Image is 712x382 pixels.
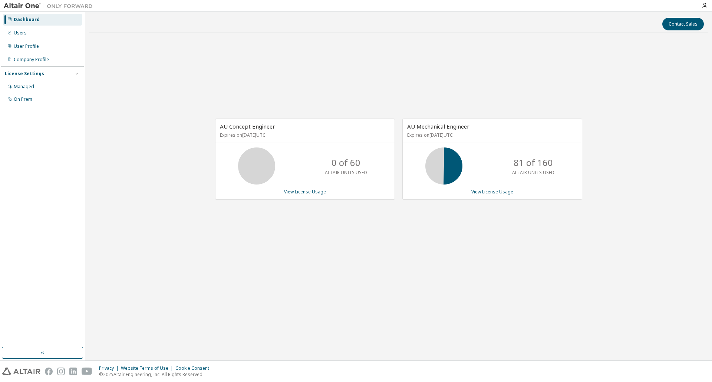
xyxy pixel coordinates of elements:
img: youtube.svg [82,368,92,375]
div: License Settings [5,71,44,77]
span: AU Mechanical Engineer [407,123,469,130]
div: Website Terms of Use [121,365,175,371]
div: Managed [14,84,34,90]
p: © 2025 Altair Engineering, Inc. All Rights Reserved. [99,371,214,378]
span: AU Concept Engineer [220,123,275,130]
img: Altair One [4,2,96,10]
p: Expires on [DATE] UTC [407,132,576,138]
div: Users [14,30,27,36]
img: instagram.svg [57,368,65,375]
p: Expires on [DATE] UTC [220,132,388,138]
button: Contact Sales [662,18,704,30]
div: Privacy [99,365,121,371]
img: altair_logo.svg [2,368,40,375]
p: 81 of 160 [514,156,553,169]
img: linkedin.svg [69,368,77,375]
div: Cookie Consent [175,365,214,371]
p: ALTAIR UNITS USED [325,169,367,176]
a: View License Usage [284,189,326,195]
div: On Prem [14,96,32,102]
p: 0 of 60 [332,156,360,169]
div: Dashboard [14,17,40,23]
div: Company Profile [14,57,49,63]
div: User Profile [14,43,39,49]
p: ALTAIR UNITS USED [512,169,554,176]
a: View License Usage [471,189,513,195]
img: facebook.svg [45,368,53,375]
